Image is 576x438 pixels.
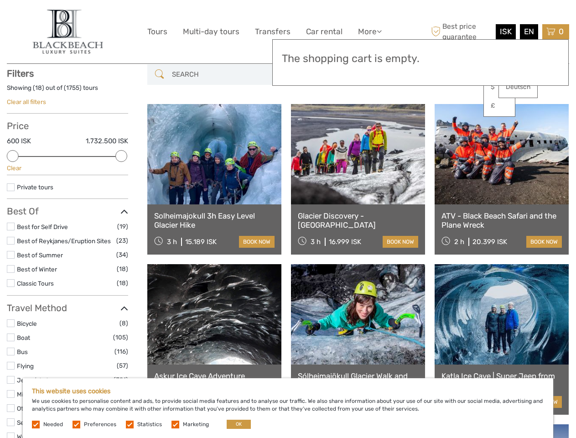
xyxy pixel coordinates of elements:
[7,83,128,98] div: Showing ( ) out of ( ) tours
[117,278,128,288] span: (18)
[116,235,128,246] span: (23)
[441,211,562,230] a: ATV - Black Beach Safari and the Plane Wreck
[113,332,128,343] span: (105)
[84,421,116,428] label: Preferences
[17,320,37,327] a: Bicycle
[17,376,48,384] a: Jeep / 4x4
[116,250,128,260] span: (34)
[154,371,275,381] a: Askur Ice Cave Adventure
[32,387,544,395] h5: This website uses cookies
[298,371,418,390] a: Sólheimajökull Glacier Walk and Ice Climbing
[227,420,251,429] button: OK
[168,67,277,83] input: SEARCH
[28,7,107,57] img: 821-d0172702-669c-46bc-8e7c-1716aae4eeb1_logo_big.jpg
[17,391,56,398] a: Mini Bus / Car
[154,211,275,230] a: Solheimajokull 3h Easy Level Glacier Hike
[117,360,128,371] span: (57)
[17,237,111,245] a: Best of Reykjanes/Eruption Sites
[499,79,537,95] a: Deutsch
[137,421,162,428] label: Statistics
[119,318,128,328] span: (8)
[7,206,128,217] h3: Best Of
[114,375,128,385] span: (391)
[183,25,239,38] a: Multi-day tours
[298,211,418,230] a: Glacier Discovery - [GEOGRAPHIC_DATA]
[35,83,42,92] label: 18
[105,14,116,25] button: Open LiveChat chat widget
[17,362,34,370] a: Flying
[17,183,53,191] a: Private tours
[454,238,464,246] span: 2 h
[329,238,361,246] div: 16.999 ISK
[520,24,538,39] div: EN
[239,236,275,248] a: book now
[117,221,128,232] span: (19)
[17,334,30,341] a: Boat
[17,266,57,273] a: Best of Winter
[255,25,291,38] a: Transfers
[358,25,382,38] a: More
[66,83,79,92] label: 1755
[17,280,54,287] a: Classic Tours
[7,120,128,131] h3: Price
[114,346,128,357] span: (116)
[23,378,553,438] div: We use cookies to personalise content and ads, to provide social media features and to analyse ou...
[557,27,565,36] span: 0
[526,236,562,248] a: book now
[17,348,28,355] a: Bus
[7,68,34,79] strong: Filters
[306,25,342,38] a: Car rental
[7,136,31,146] label: 600 ISK
[484,79,515,95] a: $
[17,223,68,230] a: Best for Self Drive
[472,238,507,246] div: 20.399 ISK
[484,98,515,114] a: £
[167,238,177,246] span: 3 h
[500,27,512,36] span: ISK
[17,419,46,426] a: Self-Drive
[282,52,559,65] h3: The shopping cart is empty.
[43,421,63,428] label: Needed
[117,264,128,274] span: (18)
[383,236,418,248] a: book now
[311,238,321,246] span: 3 h
[13,16,103,23] p: We're away right now. Please check back later!
[17,405,70,412] a: Other / Non-Travel
[7,98,46,105] a: Clear all filters
[7,302,128,313] h3: Travel Method
[7,164,128,172] div: Clear
[185,238,217,246] div: 15.189 ISK
[441,371,562,390] a: Katla Ice Cave | Super Jeep from Vik
[17,251,63,259] a: Best of Summer
[183,421,209,428] label: Marketing
[86,136,128,146] label: 1.732.500 ISK
[429,21,493,42] span: Best price guarantee
[147,25,167,38] a: Tours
